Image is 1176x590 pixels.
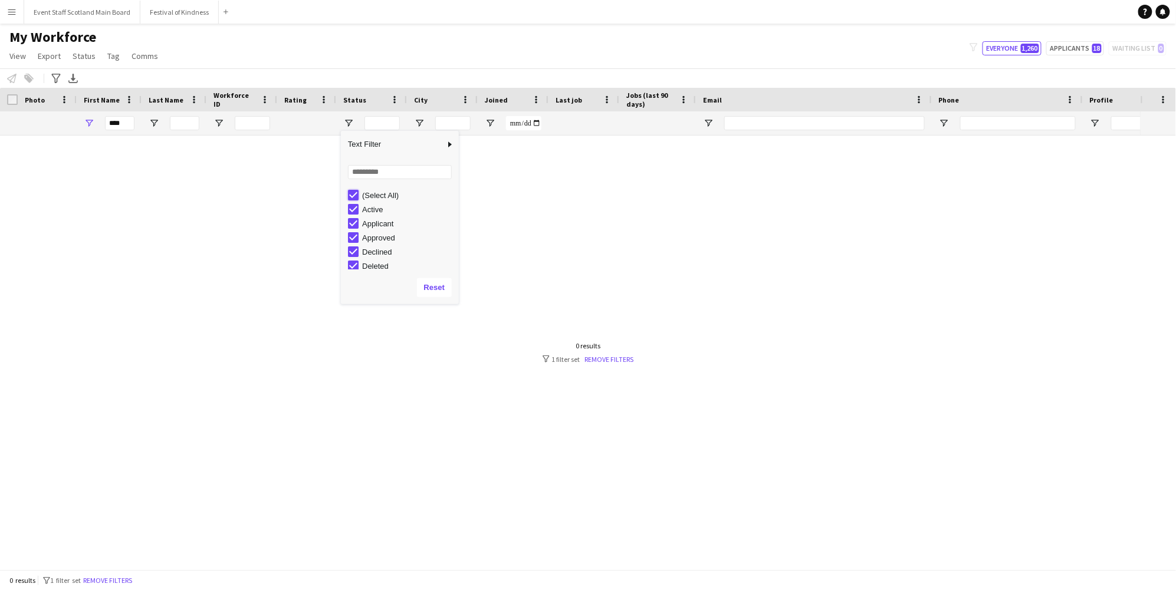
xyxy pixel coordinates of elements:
input: Status Filter Input [364,116,400,130]
input: Workforce ID Filter Input [235,116,270,130]
div: Filter List [341,188,459,344]
input: Phone Filter Input [960,116,1076,130]
a: Export [33,48,65,64]
span: City [414,95,428,104]
button: Applicants18 [1046,41,1104,55]
span: My Workforce [9,28,96,46]
button: Reset [417,278,452,297]
a: Status [68,48,100,64]
button: Open Filter Menu [343,118,354,128]
span: 1,260 [1021,44,1039,53]
button: Open Filter Menu [939,118,950,128]
input: Joined Filter Input [506,116,541,130]
span: Last Name [149,95,183,104]
button: Everyone1,260 [983,41,1042,55]
button: Open Filter Menu [149,118,159,128]
div: Applicant [362,219,455,228]
button: Remove filters [81,574,134,587]
span: Email [703,95,722,104]
button: Open Filter Menu [84,118,94,128]
span: Comms [132,51,158,61]
button: Open Filter Menu [1090,118,1101,128]
span: Phone [939,95,960,104]
a: Tag [103,48,124,64]
span: Tag [107,51,120,61]
input: Last Name Filter Input [170,116,199,130]
span: First Name [84,95,120,104]
span: View [9,51,26,61]
span: Rating [284,95,307,104]
input: First Name Filter Input [105,116,134,130]
input: Search filter values [348,165,452,179]
button: Open Filter Menu [213,118,224,128]
div: Approved [362,233,455,242]
span: Profile [1090,95,1113,104]
span: Jobs (last 90 days) [626,91,675,108]
span: Joined [485,95,508,104]
span: Export [38,51,61,61]
input: Email Filter Input [724,116,925,130]
div: 1 filter set [543,355,634,364]
input: Column with Header Selection [7,94,18,105]
a: Remove filters [585,355,634,364]
input: City Filter Input [435,116,471,130]
div: Deleted [362,262,455,271]
app-action-btn: Export XLSX [66,71,80,85]
span: Status [343,95,366,104]
div: Active [362,205,455,214]
div: 0 results [543,341,634,350]
span: 18 [1092,44,1102,53]
span: Text Filter [341,134,445,154]
div: Declined [362,248,455,256]
input: Profile Filter Input [1111,116,1151,130]
span: Last job [556,95,582,104]
span: Status [73,51,96,61]
button: Event Staff Scotland Main Board [24,1,140,24]
span: Workforce ID [213,91,256,108]
app-action-btn: Advanced filters [49,71,63,85]
button: Open Filter Menu [485,118,495,128]
button: Open Filter Menu [703,118,714,128]
a: View [5,48,31,64]
a: Comms [127,48,163,64]
button: Open Filter Menu [414,118,425,128]
span: Photo [25,95,45,104]
button: Festival of Kindness [140,1,219,24]
div: (Select All) [362,191,455,200]
div: Column Filter [341,131,459,304]
span: 1 filter set [50,576,81,585]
